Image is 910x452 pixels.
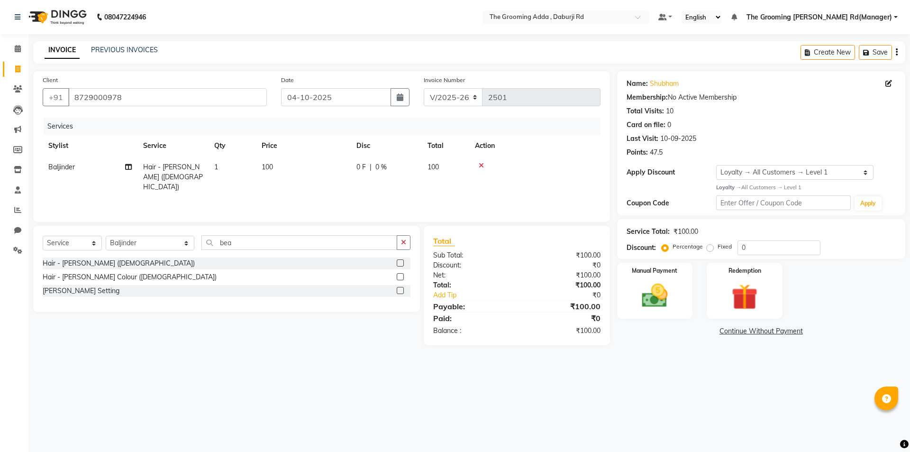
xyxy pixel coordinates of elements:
div: Sub Total: [426,250,517,260]
div: ₹0 [517,260,607,270]
div: Membership: [627,92,668,102]
span: The Grooming [PERSON_NAME] Rd(Manager) [746,12,892,22]
b: 08047224946 [104,4,146,30]
span: 0 F [356,162,366,172]
span: Baljinder [48,163,75,171]
input: Enter Offer / Coupon Code [716,195,851,210]
div: All Customers → Level 1 [716,184,896,192]
div: Coupon Code [627,198,716,208]
div: ₹0 [517,313,607,324]
th: Disc [351,135,422,157]
div: Discount: [627,243,656,253]
div: 10-09-2025 [660,134,696,144]
label: Date [281,76,294,84]
div: ₹100.00 [517,250,607,260]
img: _cash.svg [634,281,676,311]
label: Percentage [673,242,703,251]
div: Hair - [PERSON_NAME] Colour ([DEMOGRAPHIC_DATA]) [43,272,217,282]
th: Qty [209,135,256,157]
div: ₹0 [532,290,607,300]
div: Net: [426,270,517,280]
span: 100 [262,163,273,171]
div: Payable: [426,301,517,312]
button: +91 [43,88,69,106]
div: Total Visits: [627,106,664,116]
img: logo [24,4,89,30]
div: Last Visit: [627,134,658,144]
div: No Active Membership [627,92,896,102]
label: Client [43,76,58,84]
a: Add Tip [426,290,532,300]
th: Price [256,135,351,157]
label: Fixed [718,242,732,251]
a: INVOICE [45,42,80,59]
div: ₹100.00 [517,280,607,290]
div: Balance : [426,326,517,336]
span: 0 % [375,162,387,172]
div: Paid: [426,313,517,324]
div: Discount: [426,260,517,270]
label: Manual Payment [632,267,677,275]
th: Action [469,135,601,157]
div: Points: [627,148,648,157]
div: Total: [426,280,517,290]
div: Services [44,118,608,135]
button: Save [859,45,892,60]
a: Continue Without Payment [619,326,903,336]
input: Search by Name/Mobile/Email/Code [68,88,267,106]
div: Apply Discount [627,167,716,177]
span: | [370,162,372,172]
div: ₹100.00 [673,227,698,237]
div: Card on file: [627,120,665,130]
iframe: chat widget [870,414,901,443]
img: _gift.svg [723,281,766,314]
strong: Loyalty → [716,184,741,191]
div: ₹100.00 [517,301,607,312]
a: PREVIOUS INVOICES [91,46,158,54]
input: Search or Scan [201,235,397,250]
div: 10 [666,106,673,116]
span: 1 [214,163,218,171]
button: Create New [801,45,855,60]
div: ₹100.00 [517,270,607,280]
th: Service [137,135,209,157]
th: Stylist [43,135,137,157]
label: Invoice Number [424,76,465,84]
div: 47.5 [650,148,663,157]
th: Total [422,135,469,157]
button: Apply [855,196,882,211]
span: Total [433,236,455,246]
div: ₹100.00 [517,326,607,336]
div: [PERSON_NAME] Setting [43,286,119,296]
div: Service Total: [627,227,670,237]
span: Hair - [PERSON_NAME] ([DEMOGRAPHIC_DATA]) [143,163,203,191]
label: Redemption [728,267,761,275]
a: Shubham [650,79,679,89]
span: 100 [428,163,439,171]
div: Hair - [PERSON_NAME] ([DEMOGRAPHIC_DATA]) [43,258,195,268]
div: Name: [627,79,648,89]
div: 0 [667,120,671,130]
